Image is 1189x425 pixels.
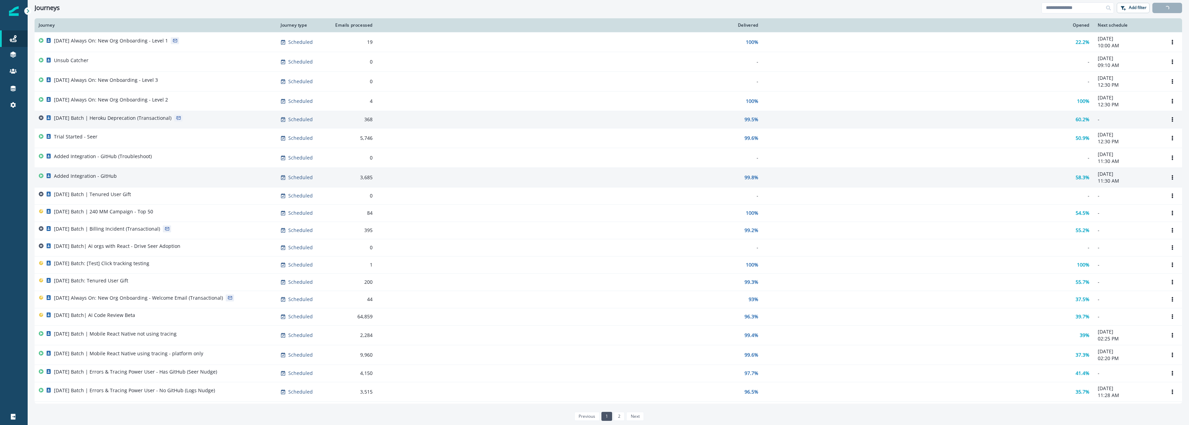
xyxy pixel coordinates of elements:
[573,412,644,421] ul: Pagination
[54,294,223,301] p: [DATE] Always On: New Org Onboarding - Welcome Email (Transactional)
[1098,313,1159,320] p: -
[1076,210,1089,216] p: 54.5%
[745,370,758,377] p: 97.7%
[1076,351,1089,358] p: 37.3%
[35,382,1182,402] a: [DATE] Batch | Errors & Tracing Power User - No GitHub (Logs Nudge)Scheduled3,51596.5%35.7%[DATE]...
[1167,330,1178,340] button: Options
[288,210,313,216] p: Scheduled
[1098,62,1159,69] p: 09:10 AM
[54,208,153,215] p: [DATE] Batch | 240 MM Campaign - Top 50
[1167,76,1178,87] button: Options
[333,78,373,85] div: 0
[745,279,758,286] p: 99.3%
[288,116,313,123] p: Scheduled
[1167,350,1178,360] button: Options
[1098,94,1159,101] p: [DATE]
[54,115,171,122] p: [DATE] Batch | Heroku Deprecation (Transactional)
[1098,131,1159,138] p: [DATE]
[333,58,373,65] div: 0
[9,6,19,16] img: Inflection
[1098,370,1159,377] p: -
[35,128,1182,148] a: Trial Started - SeerScheduled5,74699.6%50.9%[DATE]12:30 PMOptions
[381,154,758,161] div: -
[1167,242,1178,253] button: Options
[333,296,373,303] div: 44
[288,351,313,358] p: Scheduled
[288,296,313,303] p: Scheduled
[54,173,117,180] p: Added Integration - GitHub
[288,154,313,161] p: Scheduled
[35,256,1182,273] a: [DATE] Batch: [Test] Click tracking testingScheduled1100%100%-Options
[35,71,1182,91] a: [DATE] Always On: New Onboarding - Level 3Scheduled0--[DATE]12:30 PMOptions
[35,325,1182,345] a: [DATE] Batch | Mobile React Native not using tracingScheduled2,28499.4%39%[DATE]02:25 PMOptions
[54,37,168,44] p: [DATE] Always On: New Org Onboarding - Level 1
[1098,35,1159,42] p: [DATE]
[54,350,203,357] p: [DATE] Batch | Mobile React Native using tracing - platform only
[35,222,1182,239] a: [DATE] Batch | Billing Incident (Transactional)Scheduled39599.2%55.2%-Options
[333,279,373,286] div: 200
[1076,174,1089,181] p: 58.3%
[288,192,313,199] p: Scheduled
[333,210,373,216] div: 84
[54,191,131,198] p: [DATE] Batch | Tenured User Gift
[381,22,758,28] div: Delivered
[35,308,1182,325] a: [DATE] Batch| AI Code Review BetaScheduled64,85996.3%39.7%-Options
[626,412,644,421] a: Next page
[333,116,373,123] div: 368
[1167,294,1178,305] button: Options
[601,412,612,421] a: Page 1 is your current page
[333,98,373,105] div: 4
[35,91,1182,111] a: [DATE] Always On: New Org Onboarding - Level 2Scheduled4100%100%[DATE]12:30 PMOptions
[1167,172,1178,183] button: Options
[1167,368,1178,378] button: Options
[614,412,625,421] a: Page 2
[35,52,1182,71] a: Unsub CatcherScheduled0--[DATE]09:10 AMOptions
[333,244,373,251] div: 0
[1098,335,1159,342] p: 02:25 PM
[1098,348,1159,355] p: [DATE]
[35,239,1182,256] a: [DATE] Batch| AI orgs with React - Drive Seer AdoptionScheduled0---Options
[767,22,1089,28] div: Opened
[1076,296,1089,303] p: 37.5%
[333,135,373,142] div: 5,746
[35,111,1182,128] a: [DATE] Batch | Heroku Deprecation (Transactional)Scheduled36899.5%60.2%-Options
[1098,101,1159,108] p: 12:30 PM
[288,98,313,105] p: Scheduled
[745,313,758,320] p: 96.3%
[54,225,160,232] p: [DATE] Batch | Billing Incident (Transactional)
[1080,332,1089,339] p: 39%
[746,210,758,216] p: 100%
[333,332,373,339] div: 2,284
[288,135,313,142] p: Scheduled
[767,192,1089,199] div: -
[35,4,60,12] h1: Journeys
[288,370,313,377] p: Scheduled
[1098,42,1159,49] p: 10:00 AM
[1098,75,1159,81] p: [DATE]
[1098,392,1159,399] p: 11:28 AM
[1167,153,1178,163] button: Options
[333,313,373,320] div: 64,859
[333,174,373,181] div: 3,685
[1098,210,1159,216] p: -
[288,39,313,46] p: Scheduled
[1098,151,1159,158] p: [DATE]
[333,388,373,395] div: 3,515
[1167,96,1178,106] button: Options
[1098,171,1159,177] p: [DATE]
[288,332,313,339] p: Scheduled
[35,187,1182,204] a: [DATE] Batch | Tenured User GiftScheduled0---Options
[1098,244,1159,251] p: -
[54,277,128,284] p: [DATE] Batch: Tenured User Gift
[1167,311,1178,322] button: Options
[746,39,758,46] p: 100%
[1098,296,1159,303] p: -
[767,58,1089,65] div: -
[54,57,88,64] p: Unsub Catcher
[288,58,313,65] p: Scheduled
[54,387,215,394] p: [DATE] Batch | Errors & Tracing Power User - No GitHub (Logs Nudge)
[35,365,1182,382] a: [DATE] Batch | Errors & Tracing Power User - Has GitHub (Seer Nudge)Scheduled4,15097.7%41.4%-Options
[54,243,180,250] p: [DATE] Batch| AI orgs with React - Drive Seer Adoption
[1167,191,1178,201] button: Options
[35,345,1182,365] a: [DATE] Batch | Mobile React Native using tracing - platform onlyScheduled9,96099.6%37.3%[DATE]02:...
